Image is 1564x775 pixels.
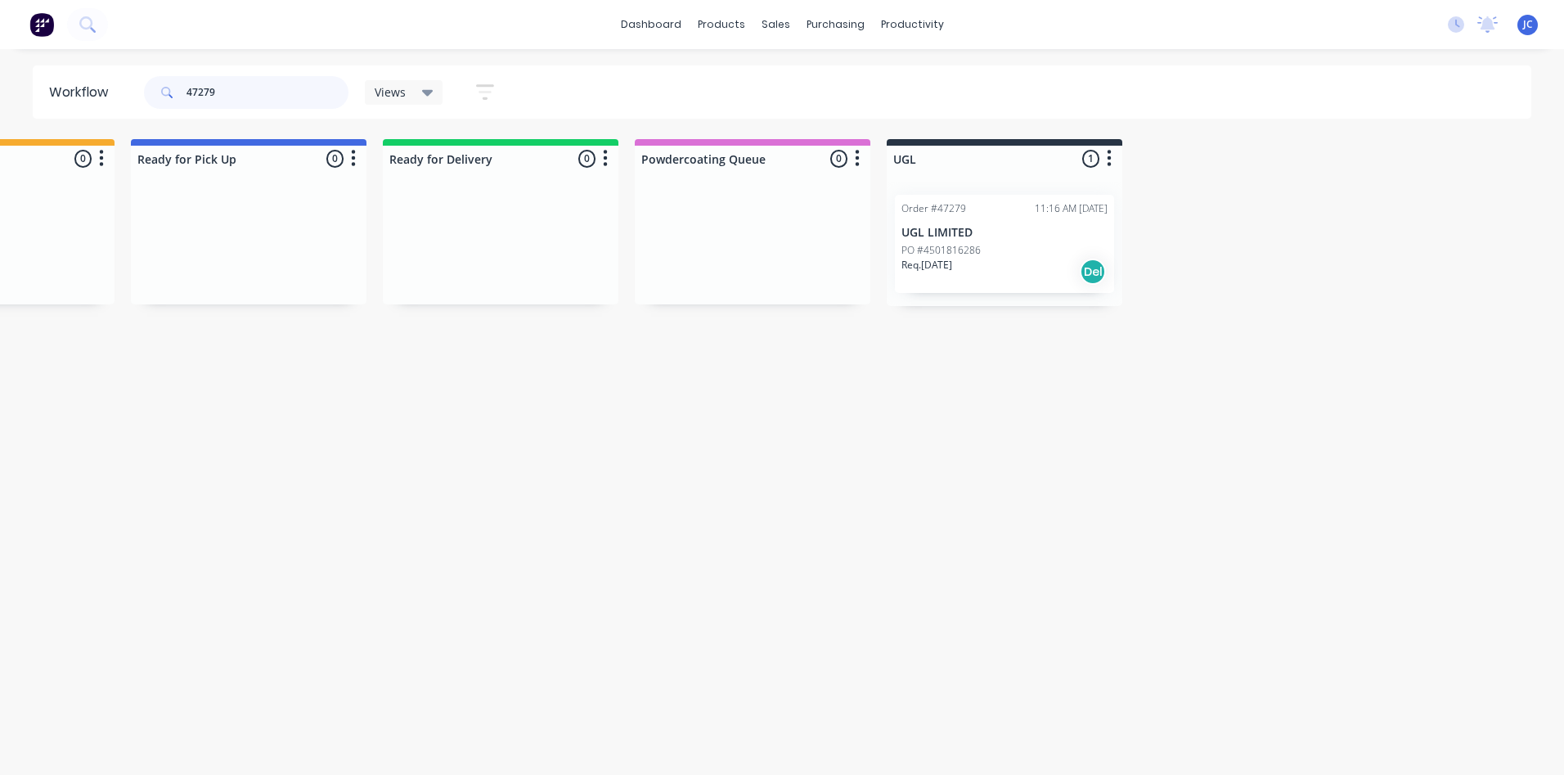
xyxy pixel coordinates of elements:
div: purchasing [798,12,873,37]
img: Factory [29,12,54,37]
div: 11:16 AM [DATE] [1035,201,1108,216]
p: PO #4501816286 [901,243,981,258]
div: productivity [873,12,952,37]
p: UGL LIMITED [901,226,1108,240]
input: Search for orders... [187,76,348,109]
div: Del [1080,259,1106,285]
div: products [690,12,753,37]
div: Order #4727911:16 AM [DATE]UGL LIMITEDPO #4501816286Req.[DATE]Del [895,195,1114,293]
div: Workflow [49,83,116,102]
span: JC [1523,17,1533,32]
span: Views [375,83,406,101]
div: Order #47279 [901,201,966,216]
p: Req. [DATE] [901,258,952,273]
div: sales [753,12,798,37]
a: dashboard [613,12,690,37]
